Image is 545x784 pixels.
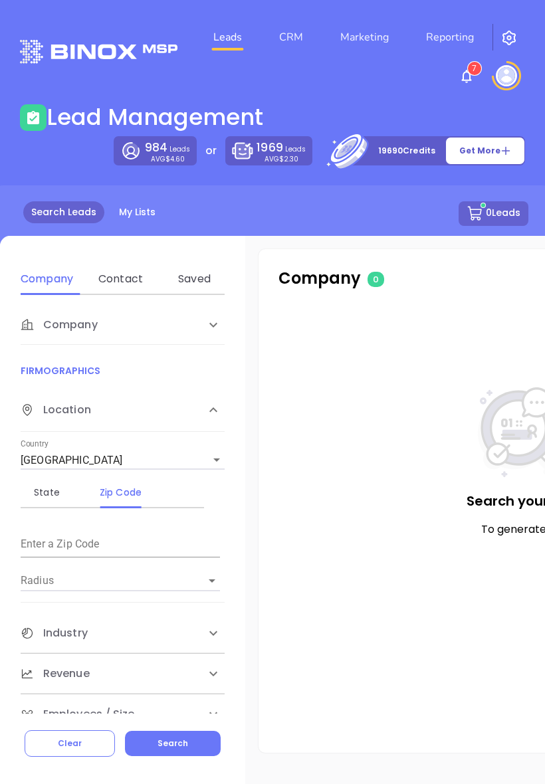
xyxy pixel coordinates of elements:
div: [GEOGRAPHIC_DATA] [21,450,225,471]
div: Location [21,389,225,432]
img: user [496,65,517,86]
span: Search [158,737,188,749]
div: Revenue [21,654,225,694]
p: AVG [265,156,298,162]
div: Employees / Size [21,694,225,734]
span: 1969 [257,140,282,155]
button: 0Leads [459,201,528,226]
h1: Lead Management [47,104,263,131]
span: Revenue [21,666,90,682]
span: Location [21,402,91,418]
div: Zip Code [94,484,147,500]
div: Contact [94,271,147,287]
span: 7 [472,64,477,73]
span: Employees / Size [21,706,135,722]
div: Industry [21,613,225,653]
span: 0 [368,272,384,287]
p: FIRMOGRAPHICS [21,363,225,378]
span: $4.60 [165,154,185,164]
a: My Lists [111,201,163,223]
p: or [205,143,217,159]
img: logo [20,40,177,63]
div: Company [21,271,73,287]
span: Company [21,317,98,333]
span: Industry [21,625,88,641]
button: Clear [25,730,115,757]
a: Marketing [335,24,394,50]
span: 984 [145,140,167,155]
img: iconSetting [501,30,517,46]
p: Leads [145,140,190,156]
button: Get More [445,137,525,165]
button: Search [125,731,221,756]
p: 19690 Credits [378,144,435,157]
div: Saved [168,271,221,287]
div: State [21,484,73,500]
a: Search Leads [23,201,104,223]
p: AVG [151,156,185,162]
img: iconNotification [459,68,475,84]
div: Company [21,305,225,345]
span: $2.30 [279,154,298,164]
p: Leads [257,140,305,156]
a: Reporting [421,24,479,50]
label: Country [21,441,49,448]
span: Clear [58,737,82,749]
p: Company [278,266,528,290]
a: Leads [208,24,247,50]
sup: 7 [468,62,481,75]
button: Open [203,571,221,590]
a: CRM [274,24,308,50]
